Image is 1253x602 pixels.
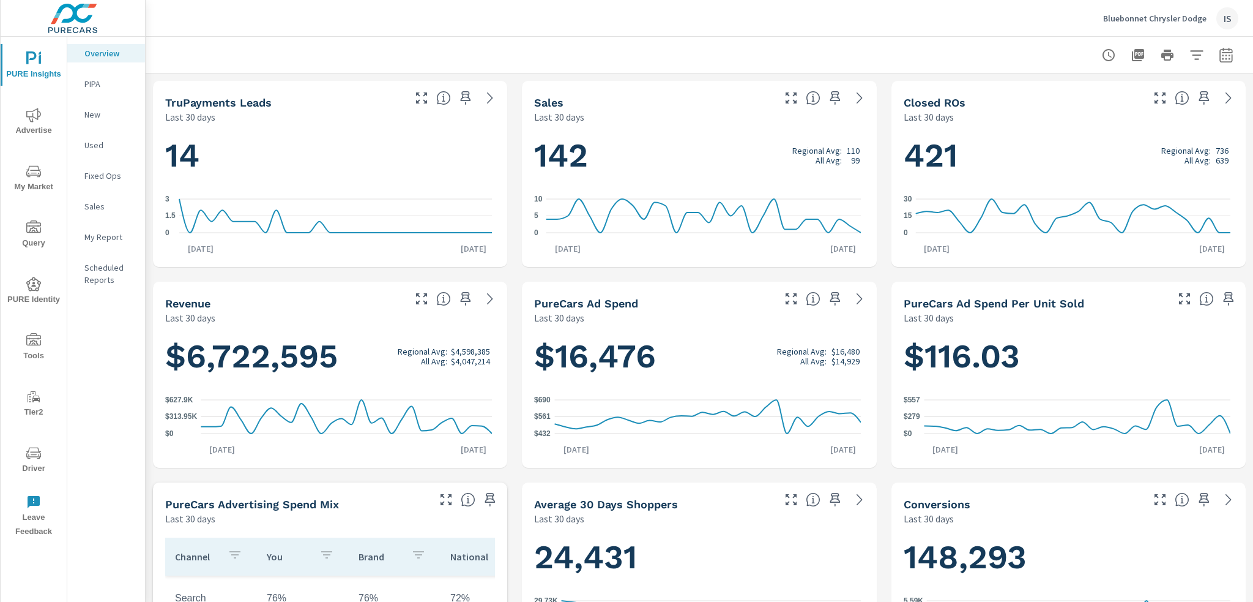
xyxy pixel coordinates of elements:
[806,492,820,507] span: A rolling 30 day total of daily Shoppers on the dealership website, averaged over the selected da...
[67,136,145,154] div: Used
[1219,289,1238,309] span: Save this to your personalized report
[1194,490,1214,510] span: Save this to your personalized report
[165,396,193,404] text: $627.9K
[4,164,63,194] span: My Market
[1184,43,1209,67] button: Apply Filters
[904,336,1233,377] h1: $116.03
[1184,156,1211,165] p: All Avg:
[359,551,401,563] p: Brand
[904,135,1233,176] h1: 421
[4,277,63,307] span: PURE Identity
[4,51,63,81] span: PURE Insights
[850,289,869,309] a: See more details in report
[451,347,490,356] p: $4,598,385
[792,146,842,156] p: Regional Avg:
[67,105,145,124] div: New
[165,511,215,526] p: Last 30 days
[904,536,1233,578] h1: 148,293
[165,110,215,124] p: Last 30 days
[165,429,174,438] text: $0
[480,289,500,309] a: See more details in report
[904,297,1084,310] h5: PureCars Ad Spend Per Unit Sold
[781,490,801,510] button: Make Fullscreen
[850,88,869,108] a: See more details in report
[904,498,970,511] h5: Conversions
[534,511,584,526] p: Last 30 days
[904,228,908,237] text: 0
[67,167,145,185] div: Fixed Ops
[436,490,456,510] button: Make Fullscreen
[165,413,197,421] text: $313.95K
[84,47,135,59] p: Overview
[534,429,551,438] text: $432
[179,243,222,255] p: [DATE]
[1214,43,1238,67] button: Select Date Range
[436,91,451,105] span: The number of truPayments leads.
[904,429,912,438] text: $0
[267,551,310,563] p: You
[800,356,827,366] p: All Avg:
[1103,13,1207,24] p: Bluebonnet Chrysler Dodge
[165,228,169,237] text: 0
[534,212,538,220] text: 5
[450,551,493,563] p: National
[67,44,145,62] div: Overview
[534,396,551,404] text: $690
[534,310,584,325] p: Last 30 days
[165,212,176,220] text: 1.5
[461,492,475,507] span: This table looks at how you compare to the amount of budget you spend per channel as opposed to y...
[534,228,538,237] text: 0
[904,212,912,220] text: 15
[851,156,860,165] p: 99
[546,243,589,255] p: [DATE]
[67,258,145,289] div: Scheduled Reports
[1219,490,1238,510] a: See more details in report
[456,289,475,309] span: Save this to your personalized report
[831,356,860,366] p: $14,929
[1194,88,1214,108] span: Save this to your personalized report
[777,347,827,356] p: Regional Avg:
[1155,43,1180,67] button: Print Report
[904,396,920,404] text: $557
[904,511,954,526] p: Last 30 days
[67,228,145,246] div: My Report
[1,37,67,544] div: nav menu
[816,156,842,165] p: All Avg:
[412,88,431,108] button: Make Fullscreen
[4,108,63,138] span: Advertise
[850,490,869,510] a: See more details in report
[1175,492,1189,507] span: The number of dealer-specified goals completed by a visitor. [Source: This data is provided by th...
[165,498,339,511] h5: PureCars Advertising Spend Mix
[84,139,135,151] p: Used
[165,336,495,377] h1: $6,722,595
[1219,88,1238,108] a: See more details in report
[456,88,475,108] span: Save this to your personalized report
[201,443,244,456] p: [DATE]
[781,88,801,108] button: Make Fullscreen
[84,78,135,90] p: PIPA
[534,336,864,377] h1: $16,476
[534,498,678,511] h5: Average 30 Days Shoppers
[1150,88,1170,108] button: Make Fullscreen
[1161,146,1211,156] p: Regional Avg:
[165,96,272,109] h5: truPayments Leads
[480,490,500,510] span: Save this to your personalized report
[904,195,912,203] text: 30
[4,220,63,250] span: Query
[904,96,965,109] h5: Closed ROs
[480,88,500,108] a: See more details in report
[84,108,135,121] p: New
[806,292,820,306] span: Total cost of media for all PureCars channels for the selected dealership group over the selected...
[67,197,145,216] div: Sales
[165,135,495,176] h1: 14
[165,310,215,325] p: Last 30 days
[4,389,63,420] span: Tier2
[84,231,135,243] p: My Report
[904,110,954,124] p: Last 30 days
[4,446,63,476] span: Driver
[915,243,958,255] p: [DATE]
[534,195,543,203] text: 10
[825,289,845,309] span: Save this to your personalized report
[1175,289,1194,309] button: Make Fullscreen
[421,356,447,366] p: All Avg:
